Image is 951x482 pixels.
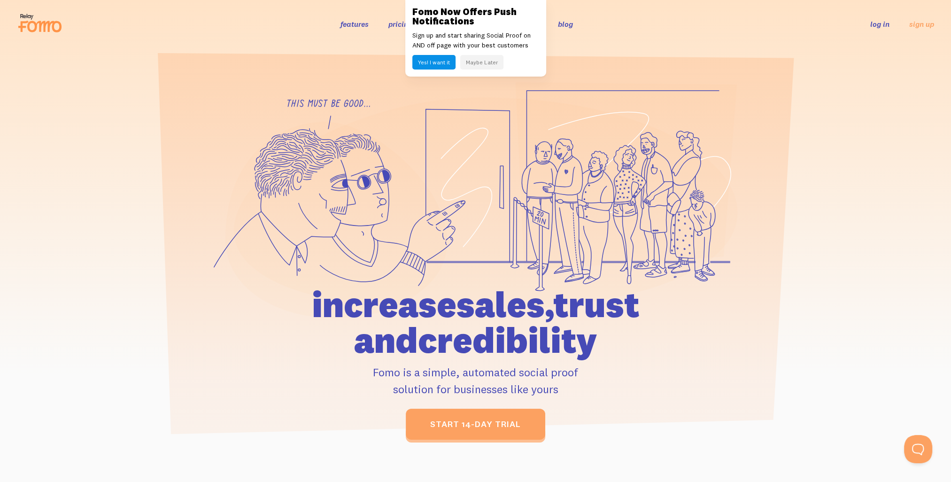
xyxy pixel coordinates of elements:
a: log in [870,19,889,29]
p: Sign up and start sharing Social Proof on AND off page with your best customers [412,31,539,50]
h1: increase sales, trust and credibility [258,287,693,358]
a: start 14-day trial [406,409,545,440]
button: Yes! I want it [412,55,456,70]
a: sign up [909,19,934,29]
p: Fomo is a simple, automated social proof solution for businesses like yours [258,364,693,397]
h3: Fomo Now Offers Push Notifications [412,7,539,26]
a: features [340,19,369,29]
button: Maybe Later [460,55,503,70]
a: blog [558,19,573,29]
a: pricing [388,19,412,29]
iframe: Help Scout Beacon - Open [904,435,932,463]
